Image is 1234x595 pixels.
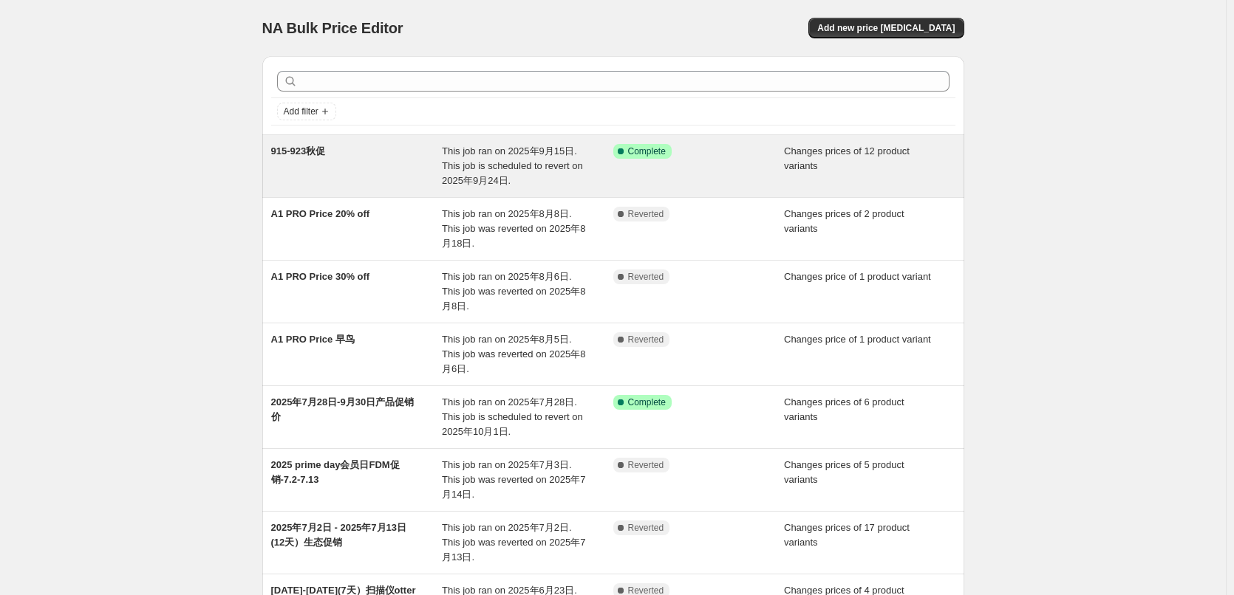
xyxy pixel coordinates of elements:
span: This job ran on 2025年8月5日. This job was reverted on 2025年8月6日. [442,334,585,374]
span: A1 PRO Price 早鸟 [271,334,355,345]
span: Complete [628,396,666,408]
span: Add filter [284,106,318,117]
span: This job ran on 2025年7月2日. This job was reverted on 2025年7月13日. [442,522,585,563]
span: A1 PRO Price 30% off [271,271,370,282]
span: Changes price of 1 product variant [784,334,931,345]
span: Reverted [628,271,664,283]
span: Changes prices of 6 product variants [784,396,904,422]
span: 2025 prime day会员日FDM促销-7.2-7.13 [271,459,400,485]
span: Changes price of 1 product variant [784,271,931,282]
button: Add filter [277,103,336,120]
span: Changes prices of 17 product variants [784,522,910,548]
span: Add new price [MEDICAL_DATA] [817,22,955,34]
span: Reverted [628,208,664,220]
span: Changes prices of 2 product variants [784,208,904,234]
span: Reverted [628,522,664,534]
span: This job ran on 2025年9月15日. This job is scheduled to revert on 2025年9月24日. [442,145,583,186]
span: This job ran on 2025年7月28日. This job is scheduled to revert on 2025年10月1日. [442,396,583,437]
span: A1 PRO Price 20% off [271,208,370,219]
span: Reverted [628,334,664,345]
span: Changes prices of 5 product variants [784,459,904,485]
span: This job ran on 2025年7月3日. This job was reverted on 2025年7月14日. [442,459,585,500]
span: 2025年7月2日 - 2025年7月13日 (12天）生态促销 [271,522,407,548]
span: 2025年7月28日-9月30日产品促销价 [271,396,415,422]
span: NA Bulk Price Editor [262,20,403,36]
span: This job ran on 2025年8月8日. This job was reverted on 2025年8月18日. [442,208,585,249]
span: Changes prices of 12 product variants [784,145,910,171]
span: Reverted [628,459,664,471]
span: 915-923秋促 [271,145,326,157]
span: This job ran on 2025年8月6日. This job was reverted on 2025年8月8日. [442,271,585,312]
button: Add new price [MEDICAL_DATA] [808,18,964,38]
span: Complete [628,145,666,157]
